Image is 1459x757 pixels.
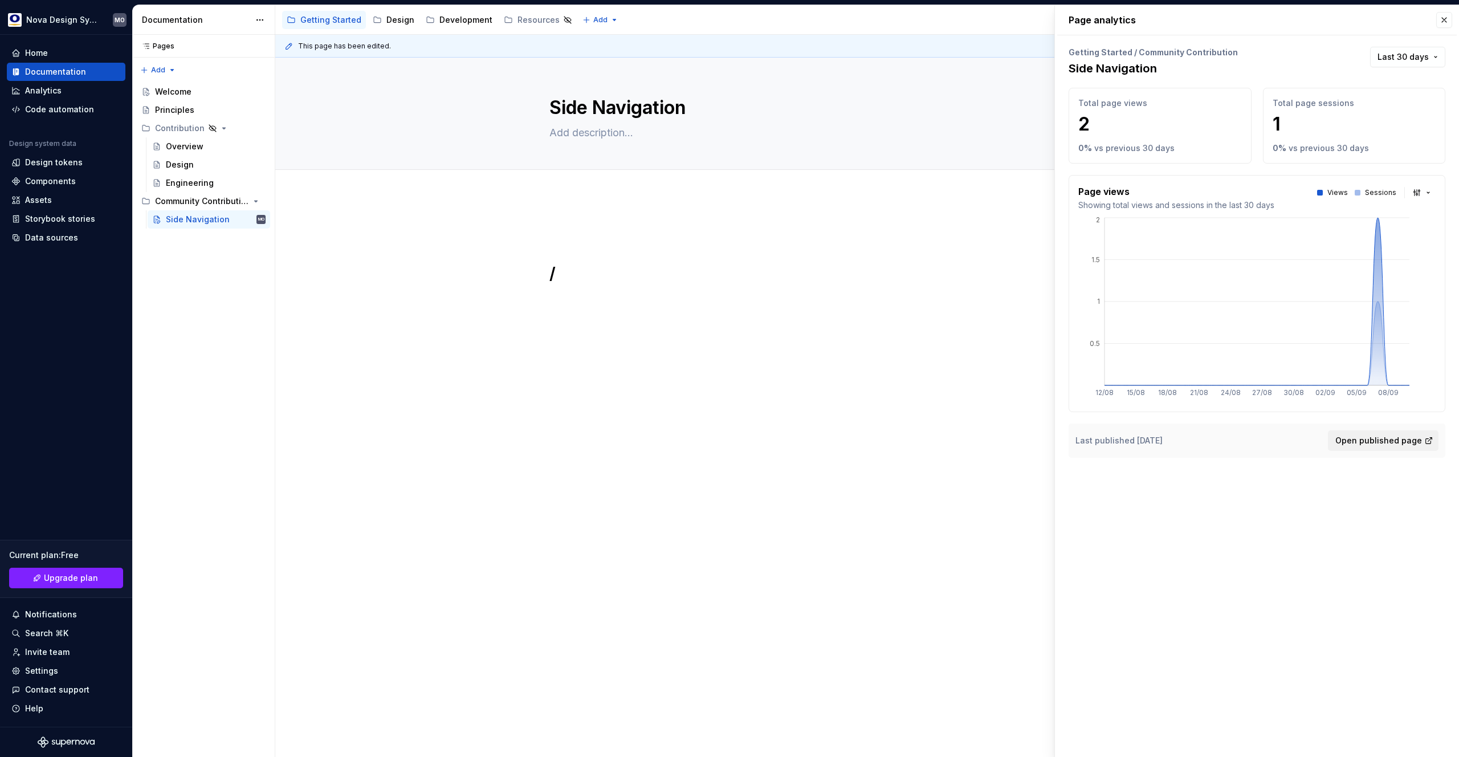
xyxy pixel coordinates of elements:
tspan: 02/09 [1315,388,1335,397]
tspan: 27/08 [1252,388,1272,397]
div: Current plan : Free [9,550,123,561]
p: 1 [1273,113,1436,136]
div: Page tree [137,83,270,229]
a: Engineering [148,174,270,192]
button: Add [579,12,622,28]
p: Showing total views and sessions in the last 30 days [1078,200,1274,211]
p: Getting Started / Community Contribution [1069,47,1238,58]
div: Engineering [166,177,214,189]
div: Community Contribution [137,192,270,210]
div: Welcome [155,86,191,97]
div: Settings [25,665,58,677]
a: Upgrade plan [9,568,123,588]
a: Getting Started [282,11,366,29]
div: Pages [137,42,174,51]
p: Page views [1078,185,1274,198]
a: Assets [7,191,125,209]
div: Assets [25,194,52,206]
p: Side Navigation [1069,60,1238,76]
button: Contact support [7,681,125,699]
div: Help [25,703,43,714]
a: Components [7,172,125,190]
svg: Supernova Logo [38,736,95,748]
div: Overview [166,141,203,152]
button: Search ⌘K [7,624,125,642]
div: Code automation [25,104,94,115]
p: Last published [DATE] [1075,435,1163,446]
div: Community Contribution [155,196,249,207]
tspan: 05/09 [1347,388,1367,397]
div: Contribution [137,119,270,137]
a: Invite team [7,643,125,661]
div: Home [25,47,48,59]
a: Development [421,11,497,29]
a: Code automation [7,100,125,119]
span: Add [151,66,165,75]
textarea: Side Navigation [547,94,978,121]
p: Page analytics [1069,5,1445,35]
tspan: 18/08 [1158,388,1177,397]
a: Welcome [137,83,270,101]
div: Storybook stories [25,213,95,225]
span: Add [593,15,608,25]
div: Invite team [25,646,70,658]
tspan: 1 [1097,297,1100,306]
p: 0 % [1273,143,1286,154]
tspan: 08/09 [1378,388,1399,397]
div: Principles [155,104,194,116]
a: Principles [137,101,270,119]
tspan: 1.5 [1091,255,1100,264]
img: 913bd7b2-a929-4ec6-8b51-b8e1675eadd7.png [8,13,22,27]
tspan: 15/08 [1127,388,1145,397]
p: Total page sessions [1273,97,1436,109]
span: Last 30 days [1378,51,1429,63]
div: Page tree [282,9,577,31]
p: 0 % [1078,143,1092,154]
div: Search ⌘K [25,628,68,639]
p: vs previous 30 days [1094,143,1175,154]
button: Add [137,62,180,78]
div: MO [258,214,264,225]
button: Open published page [1328,430,1438,451]
div: Resources [517,14,560,26]
a: Data sources [7,229,125,247]
button: Notifications [7,605,125,624]
p: vs previous 30 days [1289,143,1369,154]
tspan: 21/08 [1190,388,1208,397]
div: Getting Started [300,14,361,26]
a: Storybook stories [7,210,125,228]
a: Settings [7,662,125,680]
div: Nova Design System [26,14,99,26]
div: Notifications [25,609,77,620]
span: Open published page [1335,435,1422,446]
a: Side NavigationMO [148,210,270,229]
div: Development [439,14,492,26]
h1: / [549,263,980,284]
span: This page has been edited. [298,42,391,51]
a: Design tokens [7,153,125,172]
tspan: 2 [1096,215,1100,224]
a: Home [7,44,125,62]
a: Documentation [7,63,125,81]
div: Design tokens [25,157,83,168]
div: Design [386,14,414,26]
a: Analytics [7,82,125,100]
span: Upgrade plan [44,572,98,584]
div: Contact support [25,684,89,695]
a: Overview [148,137,270,156]
div: Contribution [155,123,205,134]
div: Documentation [25,66,86,78]
button: Last 30 days [1370,47,1445,67]
p: Total page views [1078,97,1242,109]
button: Nova Design SystemMO [2,7,130,32]
tspan: 12/08 [1095,388,1114,397]
tspan: 0.5 [1090,339,1100,348]
div: Data sources [25,232,78,243]
div: MO [115,15,125,25]
tspan: 30/08 [1283,388,1304,397]
a: Design [368,11,419,29]
div: Components [25,176,76,187]
div: Side Navigation [166,214,230,225]
tspan: 24/08 [1221,388,1241,397]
